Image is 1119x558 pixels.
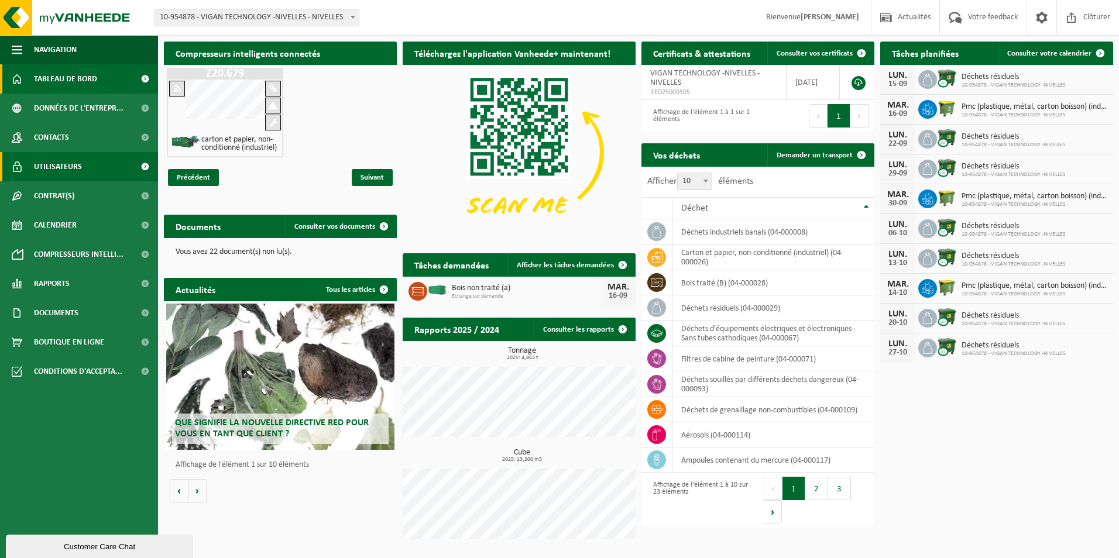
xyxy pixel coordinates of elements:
[998,42,1112,65] a: Consulter votre calendrier
[886,71,909,80] div: LUN.
[678,173,712,190] span: 10
[647,177,753,186] label: Afficher éléments
[886,309,909,319] div: LUN.
[764,500,782,523] button: Next
[672,422,874,447] td: aérosols (04-000114)
[650,88,777,97] span: RED25009305
[517,261,614,269] span: Afficher les tâches demandées
[155,9,359,26] span: 10-954878 - VIGAN TECHNOLOGY -NIVELLES - NIVELLES
[409,449,636,463] h3: Cube
[294,223,375,230] span: Consulter vos documents
[352,169,393,186] span: Suivant
[828,477,851,500] button: 3
[34,298,78,328] span: Documents
[641,42,762,64] h2: Certificats & attestations
[409,355,636,361] span: 2025: 4,863 t
[170,68,280,80] h1: Z20.679
[170,479,188,502] button: Vorige
[809,104,828,128] button: Previous
[937,128,957,148] img: WB-1100-CU
[403,318,511,340] h2: Rapports 2025 / 2024
[886,280,909,289] div: MAR.
[34,240,123,269] span: Compresseurs intelli...
[962,132,1066,142] span: Déchets résiduels
[962,252,1066,261] span: Déchets résiduels
[777,151,853,159] span: Demander un transport
[937,277,957,297] img: WB-1100-HPE-GN-50
[166,304,394,450] a: Que signifie la nouvelle directive RED pour vous en tant que client ?
[962,171,1066,178] span: 10-954878 - VIGAN TECHNOLOGY -NIVELLES
[409,457,636,463] span: 2025: 13,200 m3
[171,135,200,149] img: HK-XZ-20-GN-01
[937,337,957,357] img: WB-1100-CU
[409,347,636,361] h3: Tonnage
[647,103,752,129] div: Affichage de l'élément 1 à 1 sur 1 éléments
[801,13,859,22] strong: [PERSON_NAME]
[767,143,873,167] a: Demander un transport
[164,42,397,64] h2: Compresseurs intelligents connectés
[962,261,1066,268] span: 10-954878 - VIGAN TECHNOLOGY -NIVELLES
[403,42,622,64] h2: Téléchargez l'application Vanheede+ maintenant!
[962,192,1107,201] span: Pmc (plastique, métal, carton boisson) (industriel)
[886,130,909,140] div: LUN.
[672,244,874,270] td: carton et papier, non-conditionné (industriel) (04-000026)
[962,162,1066,171] span: Déchets résiduels
[681,204,708,213] span: Déchet
[962,142,1066,149] span: 10-954878 - VIGAN TECHNOLOGY -NIVELLES
[886,110,909,118] div: 16-09
[937,218,957,237] img: WB-1100-CU
[677,173,712,190] span: 10
[937,188,957,208] img: WB-1100-HPE-GN-50
[962,231,1066,238] span: 10-954878 - VIGAN TECHNOLOGY -NIVELLES
[886,199,909,208] div: 30-09
[606,292,630,300] div: 16-09
[937,158,957,178] img: WB-1100-CU
[1007,50,1091,57] span: Consulter votre calendrier
[962,102,1107,112] span: Pmc (plastique, métal, carton boisson) (industriel)
[937,68,957,88] img: WB-1100-CU
[962,281,1107,291] span: Pmc (plastique, métal, carton boisson) (industriel)
[672,321,874,346] td: déchets d'équipements électriques et électroniques - Sans tubes cathodiques (04-000067)
[650,69,760,87] span: VIGAN TECHNOLOGY -NIVELLES - NIVELLES
[764,477,782,500] button: Previous
[886,190,909,199] div: MAR.
[886,140,909,148] div: 22-09
[452,293,600,300] span: Echange sur demande
[937,98,957,118] img: WB-1100-HPE-GN-50
[672,295,874,321] td: déchets résiduels (04-000029)
[962,201,1107,208] span: 10-954878 - VIGAN TECHNOLOGY -NIVELLES
[962,341,1066,350] span: Déchets résiduels
[34,181,74,211] span: Contrat(s)
[34,328,104,357] span: Boutique en ligne
[34,94,123,123] span: Données de l'entrepr...
[886,170,909,178] div: 29-09
[427,285,447,295] img: HK-XC-40-GN-00
[34,64,97,94] span: Tableau de bord
[962,350,1066,357] span: 10-954878 - VIGAN TECHNOLOGY -NIVELLES
[937,307,957,327] img: WB-1100-CU
[175,418,369,439] span: Que signifie la nouvelle directive RED pour vous en tant que client ?
[767,42,873,65] a: Consulter vos certificats
[886,229,909,237] div: 06-10
[962,82,1066,89] span: 10-954878 - VIGAN TECHNOLOGY -NIVELLES
[672,346,874,371] td: filtres de cabine de peinture (04-000071)
[317,278,396,301] a: Tous les articles
[155,9,359,26] span: 10-954878 - VIGAN TECHNOLOGY -NIVELLES - NIVELLES
[886,220,909,229] div: LUN.
[886,319,909,327] div: 20-10
[886,349,909,357] div: 27-10
[606,283,630,292] div: MAR.
[34,357,122,386] span: Conditions d'accepta...
[176,248,385,256] p: Vous avez 22 document(s) non lu(s).
[672,447,874,473] td: ampoules contenant du mercure (04-000117)
[34,211,77,240] span: Calendrier
[886,101,909,110] div: MAR.
[886,250,909,259] div: LUN.
[534,318,634,341] a: Consulter les rapports
[886,339,909,349] div: LUN.
[962,222,1066,231] span: Déchets résiduels
[647,476,752,525] div: Affichage de l'élément 1 à 10 sur 23 éléments
[641,143,712,166] h2: Vos déchets
[886,160,909,170] div: LUN.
